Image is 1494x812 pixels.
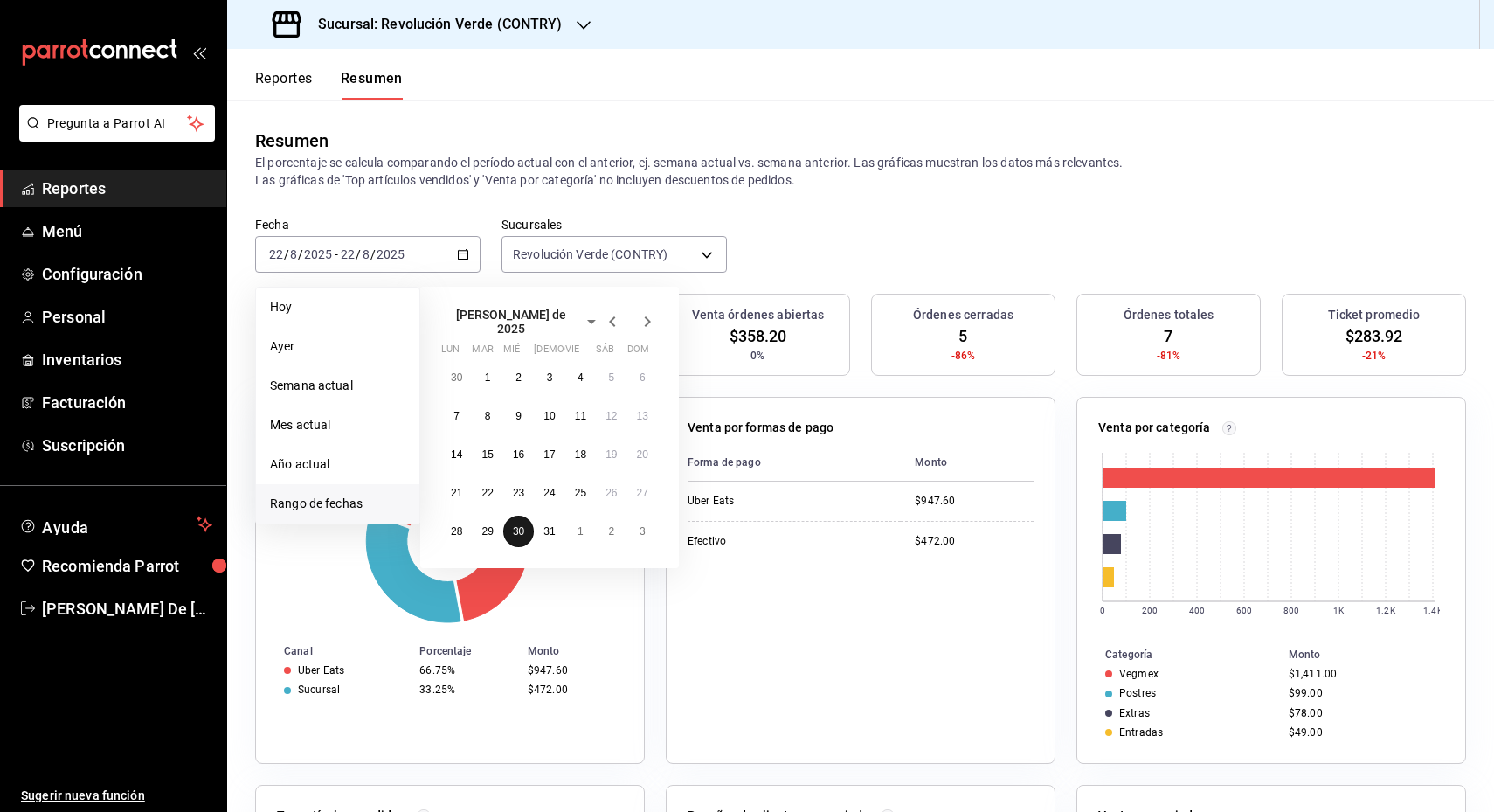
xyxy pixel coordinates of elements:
button: Reportes [255,70,313,100]
div: 66.75% [419,664,514,677]
div: 33.25% [419,684,514,696]
span: Recomienda Parrot [42,554,212,578]
button: 19 de julio de 2025 [596,439,626,470]
button: 3 de agosto de 2025 [627,516,658,547]
abbr: 10 de julio de 2025 [543,410,555,422]
h3: Venta órdenes abiertas [692,306,825,324]
abbr: 18 de julio de 2025 [575,448,586,461]
input: ---- [376,247,405,261]
div: $1,411.00 [1289,668,1437,680]
text: 1.2K [1376,606,1395,615]
th: Categoría [1077,645,1282,664]
span: Hoy [270,298,405,316]
abbr: 2 de agosto de 2025 [608,525,614,538]
abbr: 30 de julio de 2025 [513,525,524,538]
button: 6 de julio de 2025 [627,362,658,393]
abbr: 26 de julio de 2025 [605,487,617,499]
abbr: 4 de julio de 2025 [578,371,584,384]
abbr: 13 de julio de 2025 [637,410,648,422]
abbr: 3 de julio de 2025 [547,371,553,384]
abbr: 27 de julio de 2025 [637,487,648,499]
span: $358.20 [730,324,787,348]
th: Monto [1282,645,1465,664]
text: 0 [1100,606,1105,615]
button: 30 de junio de 2025 [441,362,472,393]
th: Canal [256,642,412,661]
button: 14 de julio de 2025 [441,439,472,470]
div: Uber Eats [298,664,344,677]
button: 3 de julio de 2025 [534,362,564,393]
abbr: 31 de julio de 2025 [543,525,555,538]
input: -- [289,247,298,261]
input: -- [362,247,370,261]
button: 17 de julio de 2025 [534,439,564,470]
button: 12 de julio de 2025 [596,400,626,432]
abbr: 17 de julio de 2025 [543,448,555,461]
span: Menú [42,219,212,243]
span: Mes actual [270,416,405,434]
div: Sucursal [298,684,340,696]
text: 400 [1189,606,1205,615]
h3: Ticket promedio [1328,306,1421,324]
button: 2 de agosto de 2025 [596,516,626,547]
span: Sugerir nueva función [21,787,212,805]
button: [PERSON_NAME] de 2025 [441,308,602,336]
span: Ayuda [42,514,190,535]
label: Sucursales [501,219,727,231]
button: 20 de julio de 2025 [627,439,658,470]
button: 1 de agosto de 2025 [565,516,596,547]
div: $49.00 [1289,726,1437,739]
span: Revolución Verde (CONTRY) [513,246,667,263]
abbr: sábado [596,344,614,362]
span: / [284,247,289,261]
button: 23 de julio de 2025 [503,477,534,509]
button: 11 de julio de 2025 [565,400,596,432]
button: 25 de julio de 2025 [565,477,596,509]
span: Semana actual [270,377,405,395]
span: Personal [42,305,212,329]
abbr: miércoles [503,344,520,362]
div: $947.60 [528,664,616,677]
button: 15 de julio de 2025 [472,439,502,470]
span: / [298,247,303,261]
abbr: lunes [441,344,460,362]
abbr: 1 de julio de 2025 [485,371,491,384]
abbr: 2 de julio de 2025 [515,371,522,384]
text: 200 [1142,606,1158,615]
abbr: 30 de junio de 2025 [451,371,462,384]
div: Vegmex [1119,668,1159,680]
button: 29 de julio de 2025 [472,516,502,547]
h3: Sucursal: Revolución Verde (CONTRY) [304,14,563,35]
div: Resumen [255,128,329,154]
div: Entradas [1119,726,1163,739]
th: Forma de pago [688,444,901,482]
th: Monto [901,444,1034,482]
abbr: martes [472,344,493,362]
abbr: 1 de agosto de 2025 [578,525,584,538]
button: Pregunta a Parrot AI [19,105,215,142]
span: Suscripción [42,434,212,457]
button: 24 de julio de 2025 [534,477,564,509]
input: -- [340,247,356,261]
abbr: 19 de julio de 2025 [605,448,617,461]
span: [PERSON_NAME] De [PERSON_NAME] [42,597,212,621]
abbr: 25 de julio de 2025 [575,487,586,499]
span: Rango de fechas [270,495,405,513]
abbr: viernes [565,344,579,362]
div: $947.60 [915,494,1034,509]
button: 16 de julio de 2025 [503,439,534,470]
button: 13 de julio de 2025 [627,400,658,432]
abbr: 6 de julio de 2025 [640,371,646,384]
input: -- [268,247,284,261]
abbr: 22 de julio de 2025 [481,487,493,499]
h3: Órdenes cerradas [913,306,1013,324]
abbr: 7 de julio de 2025 [453,410,460,422]
abbr: jueves [534,344,637,362]
a: Pregunta a Parrot AI [12,127,215,145]
button: 7 de julio de 2025 [441,400,472,432]
button: 1 de julio de 2025 [472,362,502,393]
abbr: 24 de julio de 2025 [543,487,555,499]
button: 5 de julio de 2025 [596,362,626,393]
span: Configuración [42,262,212,286]
label: Fecha [255,219,481,231]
